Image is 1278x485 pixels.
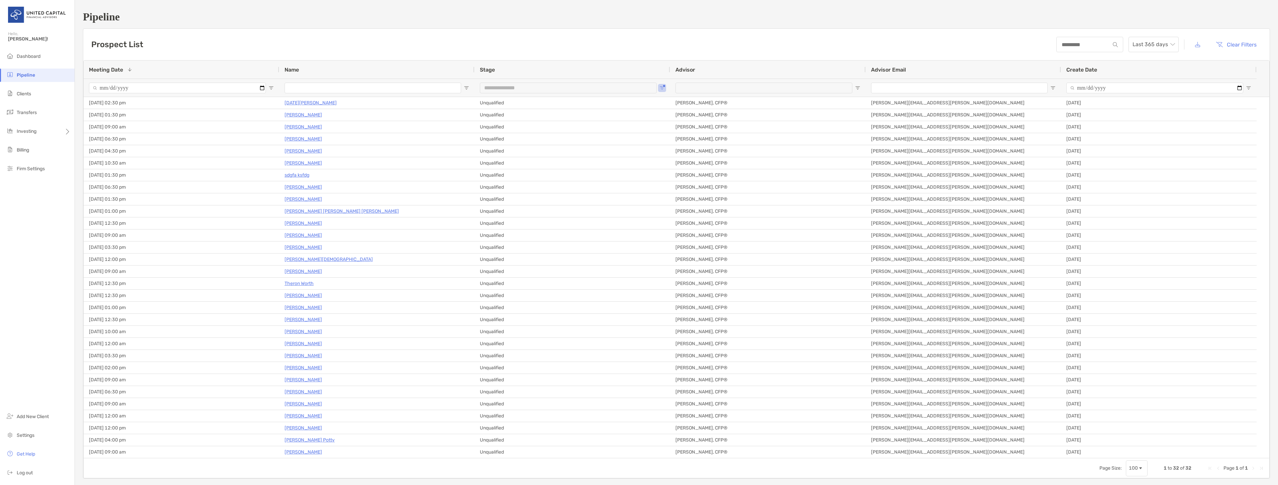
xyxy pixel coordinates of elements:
div: [PERSON_NAME][EMAIL_ADDRESS][PERSON_NAME][DOMAIN_NAME] [866,121,1061,133]
div: [PERSON_NAME], CFP® [670,97,866,109]
div: [DATE] [1061,254,1257,265]
p: [PERSON_NAME] [285,267,322,276]
span: Log out [17,470,33,476]
span: Pipeline [17,72,35,78]
span: of [1180,465,1184,471]
input: Meeting Date Filter Input [89,83,266,93]
div: [PERSON_NAME], CFP® [670,362,866,374]
div: [DATE] 01:30 pm [84,193,279,205]
img: investing icon [6,127,14,135]
div: [DATE] 09:00 am [84,374,279,386]
div: [PERSON_NAME], CFP® [670,169,866,181]
p: [PERSON_NAME] [285,195,322,203]
a: [PERSON_NAME] [285,388,322,396]
div: Unqualified [474,434,670,446]
div: [PERSON_NAME][EMAIL_ADDRESS][PERSON_NAME][DOMAIN_NAME] [866,254,1061,265]
div: Unqualified [474,133,670,145]
div: [PERSON_NAME][EMAIL_ADDRESS][PERSON_NAME][DOMAIN_NAME] [866,205,1061,217]
div: [PERSON_NAME][EMAIL_ADDRESS][PERSON_NAME][DOMAIN_NAME] [866,241,1061,253]
img: pipeline icon [6,71,14,79]
div: [DATE] [1061,241,1257,253]
div: [PERSON_NAME], CFP® [670,157,866,169]
div: [DATE] 12:00 pm [84,254,279,265]
div: [PERSON_NAME][EMAIL_ADDRESS][PERSON_NAME][DOMAIN_NAME] [866,362,1061,374]
span: Meeting Date [89,67,123,73]
span: [PERSON_NAME]! [8,36,71,42]
div: [DATE] [1061,229,1257,241]
img: settings icon [6,431,14,439]
div: [DATE] 09:00 am [84,446,279,458]
p: [PERSON_NAME] [PERSON_NAME] [PERSON_NAME] [285,207,399,215]
div: [PERSON_NAME], CFP® [670,241,866,253]
p: [PERSON_NAME] [285,135,322,143]
div: [DATE] 09:00 am [84,229,279,241]
div: [PERSON_NAME], CFP® [670,266,866,277]
p: [PERSON_NAME] [285,315,322,324]
p: sdgfa ksfdg [285,171,309,179]
div: [DATE] [1061,133,1257,145]
p: [PERSON_NAME] [285,123,322,131]
div: Unqualified [474,109,670,121]
div: [DATE] 02:00 pm [84,362,279,374]
p: [PERSON_NAME] [285,231,322,239]
div: [DATE] 10:00 am [84,326,279,337]
div: Unqualified [474,422,670,434]
div: First Page [1207,466,1213,471]
a: [DATE][PERSON_NAME] [285,99,337,107]
div: [DATE] [1061,205,1257,217]
div: [PERSON_NAME][EMAIL_ADDRESS][PERSON_NAME][DOMAIN_NAME] [866,266,1061,277]
h1: Pipeline [83,11,1270,23]
div: [PERSON_NAME][EMAIL_ADDRESS][PERSON_NAME][DOMAIN_NAME] [866,302,1061,313]
div: [PERSON_NAME], CFP® [670,446,866,458]
a: [PERSON_NAME] [285,303,322,312]
div: [PERSON_NAME][EMAIL_ADDRESS][PERSON_NAME][DOMAIN_NAME] [866,278,1061,289]
p: [PERSON_NAME] [285,111,322,119]
div: [DATE] [1061,169,1257,181]
div: [DATE] 09:00 am [84,121,279,133]
span: Advisor [675,67,695,73]
p: [PERSON_NAME] [285,159,322,167]
a: Theron Worth [285,279,314,288]
div: [PERSON_NAME], CFP® [670,121,866,133]
div: Unqualified [474,121,670,133]
img: get-help icon [6,450,14,458]
a: [PERSON_NAME] Potty [285,436,335,444]
div: [PERSON_NAME], CFP® [670,422,866,434]
span: Investing [17,128,36,134]
div: Unqualified [474,193,670,205]
img: firm-settings icon [6,164,14,172]
div: [DATE] 02:30 pm [84,97,279,109]
div: [DATE] [1061,326,1257,337]
div: Unqualified [474,266,670,277]
div: [DATE] [1061,109,1257,121]
div: [PERSON_NAME][EMAIL_ADDRESS][PERSON_NAME][DOMAIN_NAME] [866,350,1061,362]
div: [DATE] 06:30 pm [84,181,279,193]
img: logout icon [6,468,14,476]
div: [DATE] [1061,398,1257,410]
div: Last Page [1259,466,1264,471]
div: [DATE] 10:30 am [84,157,279,169]
div: [PERSON_NAME][EMAIL_ADDRESS][PERSON_NAME][DOMAIN_NAME] [866,338,1061,350]
div: [PERSON_NAME], CFP® [670,254,866,265]
a: [PERSON_NAME] [285,339,322,348]
div: [DATE] [1061,362,1257,374]
div: [DATE] 03:30 pm [84,241,279,253]
div: Unqualified [474,338,670,350]
p: [PERSON_NAME] [285,243,322,252]
div: [DATE] [1061,97,1257,109]
div: [DATE] [1061,157,1257,169]
a: [PERSON_NAME] [285,291,322,300]
span: Add New Client [17,414,49,419]
span: Last 365 days [1133,37,1175,52]
a: [PERSON_NAME][DEMOGRAPHIC_DATA] [285,255,373,264]
div: Unqualified [474,302,670,313]
a: [PERSON_NAME] [285,424,322,432]
span: 1 [1245,465,1248,471]
div: [PERSON_NAME], CFP® [670,229,866,241]
button: Open Filter Menu [1050,85,1056,91]
button: Open Filter Menu [855,85,860,91]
